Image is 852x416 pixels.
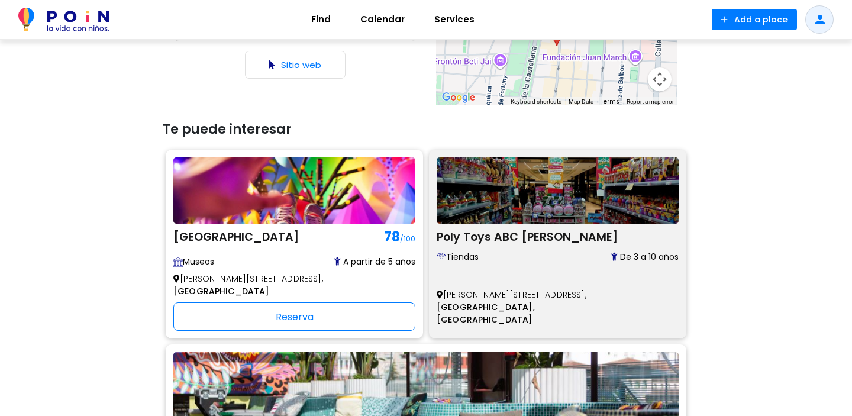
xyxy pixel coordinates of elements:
[437,253,446,262] img: Encuentra tiendas con espacios y servicios pensados para familias con niños: cambiadores, áreas d...
[437,251,525,263] span: Tiendas
[648,67,672,91] button: Map camera controls
[611,251,679,263] span: De 3 a 10 años
[627,98,674,105] a: Report a map error
[429,10,480,29] span: Services
[306,10,336,29] span: Find
[437,301,535,325] span: [GEOGRAPHIC_DATA], [GEOGRAPHIC_DATA]
[400,234,415,244] span: /100
[173,268,362,302] p: [PERSON_NAME][STREET_ADDRESS],
[355,10,410,29] span: Calendar
[281,59,321,71] a: Sitio web
[18,8,109,31] img: POiN
[173,257,183,267] img: Visita museos adaptados para familias con niños. Exposiciones interactivas, talleres y espacios a...
[511,98,561,106] button: Keyboard shortcuts
[346,5,419,34] a: Calendar
[173,285,270,297] span: [GEOGRAPHIC_DATA]
[173,157,415,331] a: Sweet Space Museum [GEOGRAPHIC_DATA] 78/100 Visita museos adaptados para familias con niños. Expo...
[437,157,679,224] img: Poly Toys ABC Serrano
[569,98,593,106] button: Map Data
[439,90,478,105] a: Open this area in Google Maps (opens a new window)
[163,122,689,137] h3: Te puede interesar
[296,5,346,34] a: Find
[419,5,489,34] a: Services
[439,90,478,105] img: Google
[173,302,415,331] div: Reserva
[601,97,619,106] a: Terms (opens in new tab)
[437,227,679,244] h2: Poly Toys ABC [PERSON_NAME]
[173,256,262,268] span: Museos
[712,9,797,30] button: Add a place
[334,256,415,268] span: A partir de 5 años
[437,284,625,331] p: [PERSON_NAME][STREET_ADDRESS],
[173,227,378,249] h2: [GEOGRAPHIC_DATA]
[173,157,415,224] img: Sweet Space Museum
[378,227,415,248] h1: 78
[437,157,679,331] a: Poly Toys ABC Serrano Poly Toys ABC [PERSON_NAME] Encuentra tiendas con espacios y servicios pens...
